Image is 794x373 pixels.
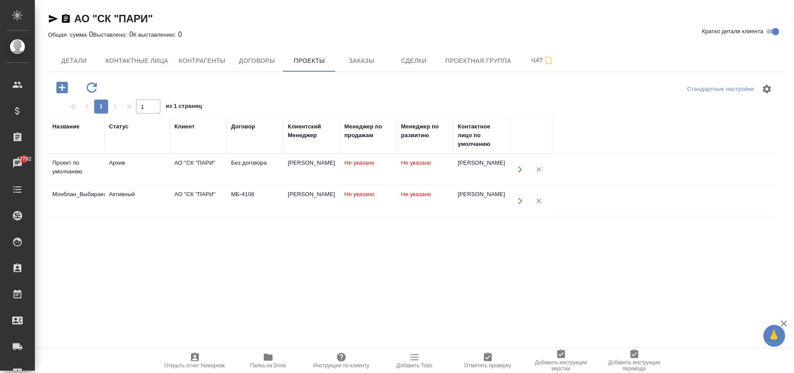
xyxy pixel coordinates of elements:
[232,349,305,373] button: Папка на Drive
[48,14,58,24] button: Скопировать ссылку для ЯМессенджера
[445,55,511,66] span: Проектная группа
[11,155,37,163] span: 47792
[231,159,279,167] div: Без договора
[525,349,598,373] button: Добавить инструкции верстки
[109,159,166,167] div: Архив
[106,55,168,66] span: Контактные лица
[401,191,431,197] span: Не указано
[52,190,100,199] div: Монблан_Выбираем
[288,55,330,66] span: Проекты
[603,359,666,372] span: Добавить инструкции перевода
[763,325,785,347] button: 🙏
[288,122,336,140] div: Клиентский Менеджер
[52,122,79,131] div: Название
[50,79,74,97] button: Добавить проект
[598,349,671,373] button: Добавить инструкции перевода
[80,79,104,97] button: Обновить данные
[93,31,129,38] p: Выставлено:
[74,13,153,24] a: АО "СК "ПАРИ"
[685,83,757,96] div: split button
[378,349,451,373] button: Добавить Todo
[133,31,178,38] p: К выставлению:
[61,14,71,24] button: Скопировать ссылку
[288,159,336,167] div: [PERSON_NAME]
[109,190,166,199] div: Активный
[164,363,225,369] span: Открыть отчет Newspeak
[48,29,784,40] div: 0 0 0
[174,190,222,199] div: АО "СК "ПАРИ"
[166,101,202,114] span: из 1 страниц
[396,363,432,369] span: Добавить Todo
[174,122,194,131] div: Клиент
[401,159,431,166] span: Не указано
[341,55,382,66] span: Заказы
[511,192,529,210] button: Открыть
[250,363,286,369] span: Папка на Drive
[530,359,593,372] span: Добавить инструкции верстки
[464,363,511,369] span: Отметить проверку
[305,349,378,373] button: Инструкции по клиенту
[530,160,548,178] button: Удалить
[288,190,336,199] div: [PERSON_NAME]
[179,55,226,66] span: Контрагенты
[702,27,763,36] span: Кратко детали клиента
[521,55,563,66] span: Чат
[109,122,129,131] div: Статус
[451,349,525,373] button: Отметить проверку
[458,190,506,199] div: [PERSON_NAME]
[344,122,392,140] div: Менеджер по продажам
[767,327,782,345] span: 🙏
[313,363,369,369] span: Инструкции по клиенту
[458,159,506,167] div: [PERSON_NAME]
[458,122,506,149] div: Контактное лицо по умолчанию
[174,159,222,167] div: АО "СК "ПАРИ"
[231,190,279,199] div: МБ-4108
[401,122,449,140] div: Менеджер по развитию
[543,55,554,66] svg: Подписаться
[52,159,100,176] div: Проект по умолчанию
[344,159,375,166] span: Не указано
[48,31,89,38] p: Общая сумма
[511,160,529,178] button: Открыть
[2,152,33,174] a: 47792
[393,55,435,66] span: Сделки
[53,55,95,66] span: Детали
[158,349,232,373] button: Открыть отчет Newspeak
[757,79,777,100] span: Настроить таблицу
[236,55,278,66] span: Договоры
[231,122,255,131] div: Договор
[530,192,548,210] button: Удалить
[344,191,375,197] span: Не указано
